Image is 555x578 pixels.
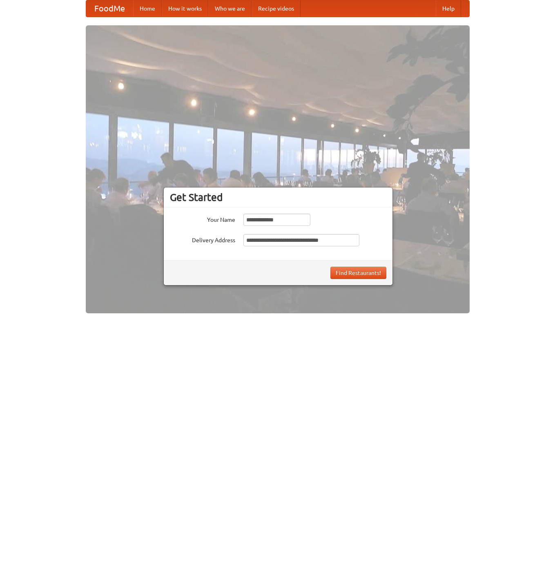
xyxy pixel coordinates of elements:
a: Who we are [208,0,252,17]
a: FoodMe [86,0,133,17]
a: Help [436,0,461,17]
a: Home [133,0,162,17]
a: How it works [162,0,208,17]
label: Your Name [170,214,235,224]
a: Recipe videos [252,0,301,17]
button: Find Restaurants! [330,267,386,279]
label: Delivery Address [170,234,235,244]
h3: Get Started [170,191,386,203]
